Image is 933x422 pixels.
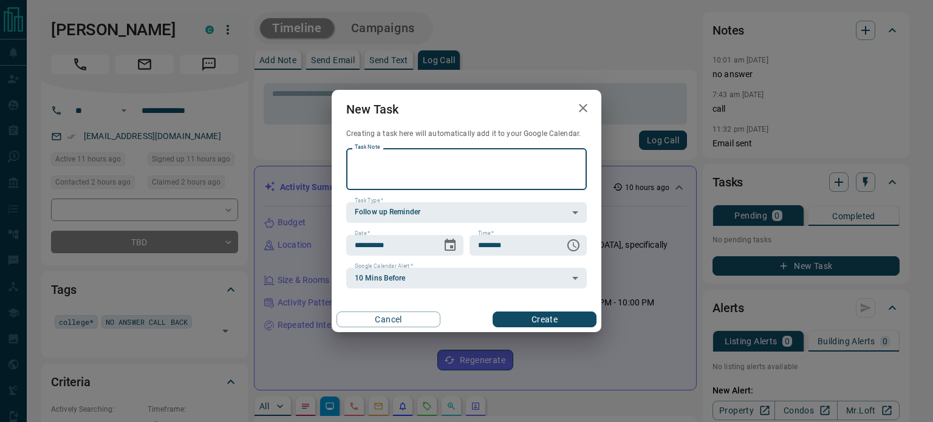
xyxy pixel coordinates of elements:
[337,311,440,327] button: Cancel
[346,202,587,223] div: Follow up Reminder
[561,233,586,257] button: Choose time, selected time is 6:00 AM
[493,311,596,327] button: Create
[478,230,494,237] label: Time
[332,90,413,129] h2: New Task
[355,197,383,205] label: Task Type
[346,268,587,288] div: 10 Mins Before
[355,143,380,151] label: Task Note
[355,230,370,237] label: Date
[355,262,413,270] label: Google Calendar Alert
[438,233,462,257] button: Choose date, selected date is Sep 13, 2025
[346,129,587,139] p: Creating a task here will automatically add it to your Google Calendar.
